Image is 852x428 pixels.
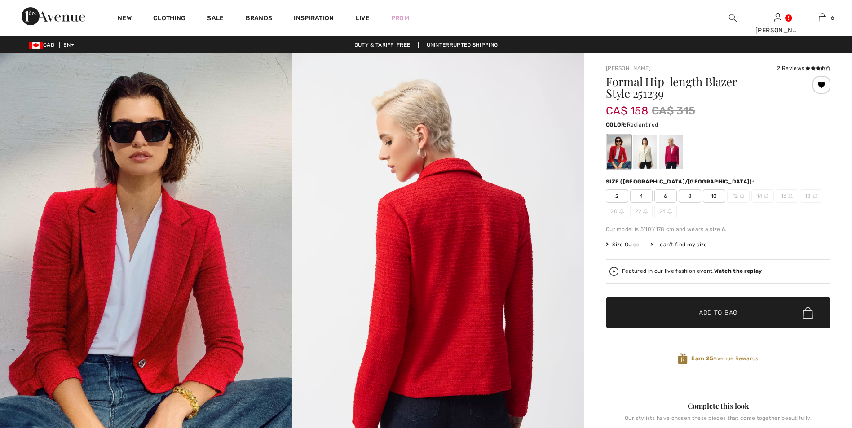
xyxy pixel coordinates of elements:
[153,14,185,24] a: Clothing
[356,13,370,23] a: Live
[294,14,334,24] span: Inspiration
[776,189,798,203] span: 16
[606,297,830,328] button: Add to Bag
[800,189,822,203] span: 18
[727,189,750,203] span: 12
[63,42,75,48] span: EN
[606,240,640,249] span: Size Guide
[831,14,834,22] span: 6
[643,209,648,214] img: ring-m.svg
[813,194,817,198] img: ring-m.svg
[777,64,830,72] div: 2 Reviews
[774,13,781,22] a: Sign In
[606,96,648,117] span: CA$ 158
[633,135,657,169] div: Off White
[606,178,756,186] div: Size ([GEOGRAPHIC_DATA]/[GEOGRAPHIC_DATA]):
[606,189,628,203] span: 2
[118,14,132,24] a: New
[659,135,683,169] div: Pink
[714,268,762,274] strong: Watch the replay
[29,42,58,48] span: CAD
[788,194,793,198] img: ring-m.svg
[679,189,701,203] span: 8
[606,76,793,99] h1: Formal Hip-length Blazer Style 251239
[691,355,713,362] strong: Earn 25
[652,103,695,119] span: CA$ 315
[391,13,409,23] a: Prom
[699,308,737,318] span: Add to Bag
[619,209,624,214] img: ring-m.svg
[607,135,631,169] div: Radiant red
[654,189,677,203] span: 6
[803,307,813,319] img: Bag.svg
[800,13,844,23] a: 6
[207,14,224,24] a: Sale
[630,189,653,203] span: 4
[606,401,830,411] div: Complete this look
[650,240,707,249] div: I can't find my size
[740,194,744,198] img: ring-m.svg
[729,13,737,23] img: search the website
[691,354,758,362] span: Avenue Rewards
[667,209,672,214] img: ring-m.svg
[819,13,826,23] img: My Bag
[774,13,781,23] img: My Info
[606,122,627,128] span: Color:
[609,267,618,276] img: Watch the replay
[654,205,677,218] span: 24
[703,189,725,203] span: 10
[29,42,43,49] img: Canadian Dollar
[246,14,273,24] a: Brands
[22,7,85,25] img: 1ère Avenue
[606,65,651,71] a: [PERSON_NAME]
[751,189,774,203] span: 14
[606,225,830,233] div: Our model is 5'10"/178 cm and wears a size 6.
[606,205,628,218] span: 20
[764,194,768,198] img: ring-m.svg
[755,26,799,35] div: [PERSON_NAME]
[630,205,653,218] span: 22
[622,268,762,274] div: Featured in our live fashion event.
[678,353,688,365] img: Avenue Rewards
[627,122,658,128] span: Radiant red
